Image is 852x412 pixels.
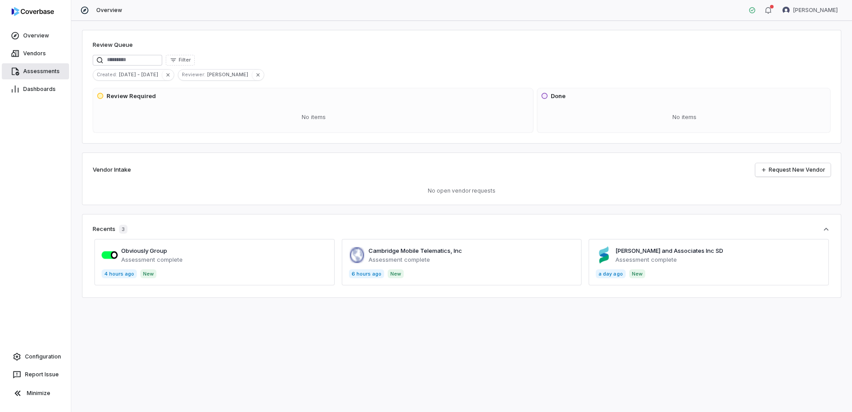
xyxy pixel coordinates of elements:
[93,165,131,174] h2: Vendor Intake
[369,247,462,254] a: Cambridge Mobile Telematics, Inc
[93,70,119,78] span: Created :
[119,70,162,78] span: [DATE] - [DATE]
[97,106,531,129] div: No items
[2,81,69,97] a: Dashboards
[96,7,122,14] span: Overview
[2,45,69,62] a: Vendors
[93,187,831,194] p: No open vendor requests
[121,247,167,254] a: Obviously Group
[166,55,195,66] button: Filter
[93,225,127,234] div: Recents
[179,57,191,63] span: Filter
[93,41,133,49] h1: Review Queue
[93,225,831,234] button: Recents3
[4,384,67,402] button: Minimize
[755,163,831,177] a: Request New Vendor
[4,349,67,365] a: Configuration
[207,70,252,78] span: [PERSON_NAME]
[793,7,838,14] span: [PERSON_NAME]
[12,7,54,16] img: logo-D7KZi-bG.svg
[615,247,723,254] a: [PERSON_NAME] and Associates Inc SD
[4,367,67,383] button: Report Issue
[551,92,565,101] h3: Done
[106,92,156,101] h3: Review Required
[782,7,790,14] img: Kourtney Shields avatar
[119,225,127,234] span: 3
[777,4,843,17] button: Kourtney Shields avatar[PERSON_NAME]
[2,28,69,44] a: Overview
[178,70,207,78] span: Reviewer :
[541,106,828,129] div: No items
[2,63,69,79] a: Assessments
